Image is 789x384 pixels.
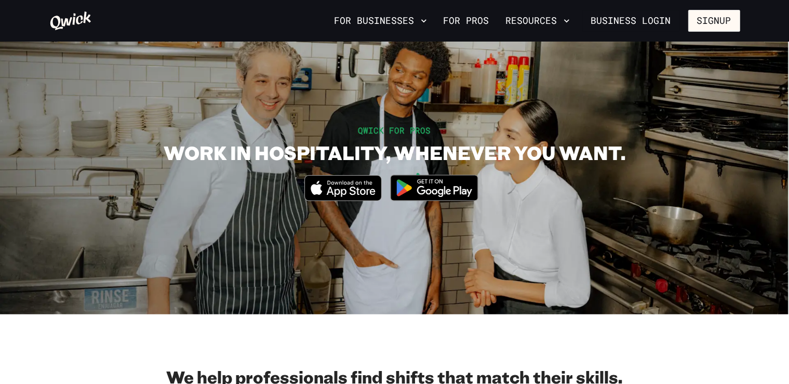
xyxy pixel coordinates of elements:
[688,10,740,32] button: Signup
[384,168,485,207] img: Get it on Google Play
[502,12,574,30] button: Resources
[304,192,382,203] a: Download on the App Store
[358,125,431,136] span: QWICK FOR PROS
[330,12,431,30] button: For Businesses
[439,12,493,30] a: For Pros
[582,10,680,32] a: Business Login
[164,141,625,164] h1: WORK IN HOSPITALITY, WHENEVER YOU WANT.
